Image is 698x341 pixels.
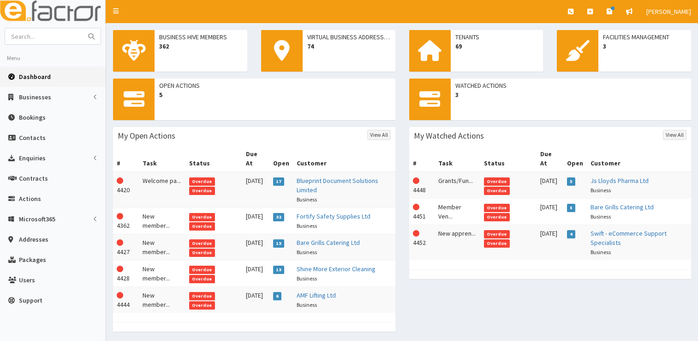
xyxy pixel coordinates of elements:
[537,225,563,261] td: [DATE]
[435,225,480,261] td: New appren...
[297,177,378,194] a: Blueprint Document Solutions Limited
[567,204,576,212] span: 5
[117,292,123,298] i: This Action is overdue!
[242,261,269,287] td: [DATE]
[189,275,215,283] span: Overdue
[139,146,185,172] th: Task
[297,212,370,220] a: Fortify Safety Supplies Ltd
[242,234,269,261] td: [DATE]
[484,230,510,238] span: Overdue
[113,287,139,313] td: 4444
[537,172,563,199] td: [DATE]
[113,172,139,208] td: 4420
[5,28,83,44] input: Search...
[159,81,391,90] span: Open Actions
[159,90,391,99] span: 5
[414,132,484,140] h3: My Watched Actions
[409,225,435,261] td: 4452
[113,146,139,172] th: #
[19,276,35,284] span: Users
[293,146,395,172] th: Customer
[297,265,376,273] a: Shine More Exterior Cleaning
[273,266,285,274] span: 13
[242,287,269,313] td: [DATE]
[297,249,317,256] small: Business
[480,146,537,172] th: Status
[189,301,215,310] span: Overdue
[297,196,317,203] small: Business
[19,154,46,162] span: Enquiries
[591,177,649,185] a: Js Lloyds Pharma Ltd
[307,42,391,51] span: 74
[435,146,480,172] th: Task
[269,146,293,172] th: Open
[591,229,667,247] a: Swift - eCommerce Support Specialists
[537,199,563,225] td: [DATE]
[189,213,215,221] span: Overdue
[117,213,123,219] i: This Action is overdue!
[567,177,576,186] span: 5
[591,203,654,211] a: Bare Grills Catering Ltd
[297,222,317,229] small: Business
[185,146,242,172] th: Status
[273,292,282,300] span: 6
[113,234,139,261] td: 4427
[113,208,139,234] td: 4362
[19,215,55,223] span: Microsoft365
[19,113,46,122] span: Bookings
[603,32,686,42] span: Facilities Management
[19,134,46,142] span: Contacts
[19,296,42,304] span: Support
[19,93,51,101] span: Businesses
[455,32,539,42] span: Tenants
[409,146,435,172] th: #
[484,204,510,212] span: Overdue
[413,177,419,184] i: This Action is overdue!
[591,249,611,256] small: Business
[307,32,391,42] span: Virtual Business Addresses
[409,199,435,225] td: 4451
[455,90,687,99] span: 3
[242,172,269,208] td: [DATE]
[139,261,185,287] td: New member...
[587,146,691,172] th: Customer
[118,132,175,140] h3: My Open Actions
[19,73,51,81] span: Dashboard
[435,199,480,225] td: Member Ven...
[273,177,285,186] span: 17
[591,187,611,194] small: Business
[297,301,317,308] small: Business
[297,291,336,299] a: AMF Lifting Ltd
[297,238,360,247] a: Bare Grills Catering Ltd
[139,287,185,313] td: New member...
[189,239,215,248] span: Overdue
[189,177,215,186] span: Overdue
[409,172,435,199] td: 4448
[273,239,285,248] span: 13
[139,172,185,208] td: Welcome pa...
[435,172,480,199] td: Grants/Fun...
[663,130,686,140] a: View All
[455,42,539,51] span: 69
[367,130,391,140] a: View All
[19,174,48,183] span: Contracts
[242,208,269,234] td: [DATE]
[159,42,243,51] span: 362
[19,235,48,244] span: Addresses
[297,275,317,282] small: Business
[189,187,215,195] span: Overdue
[484,177,510,186] span: Overdue
[117,177,123,184] i: This Action is overdue!
[413,204,419,210] i: This Action is overdue!
[139,234,185,261] td: New member...
[567,230,576,238] span: 4
[563,146,587,172] th: Open
[19,256,46,264] span: Packages
[413,230,419,237] i: This Action is overdue!
[19,195,41,203] span: Actions
[139,208,185,234] td: New member...
[273,213,285,221] span: 32
[591,213,611,220] small: Business
[189,266,215,274] span: Overdue
[484,187,510,195] span: Overdue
